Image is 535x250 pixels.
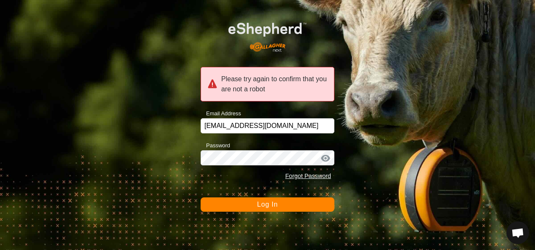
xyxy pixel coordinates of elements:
[257,201,278,208] span: Log In
[506,221,529,244] div: Open chat
[201,197,334,212] button: Log In
[201,141,230,150] label: Password
[201,118,334,133] input: Email Address
[285,173,331,179] a: Forgot Password
[201,67,334,101] div: Please try again to confirm that you are not a robot
[201,109,241,118] label: Email Address
[214,11,321,57] img: E-shepherd Logo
